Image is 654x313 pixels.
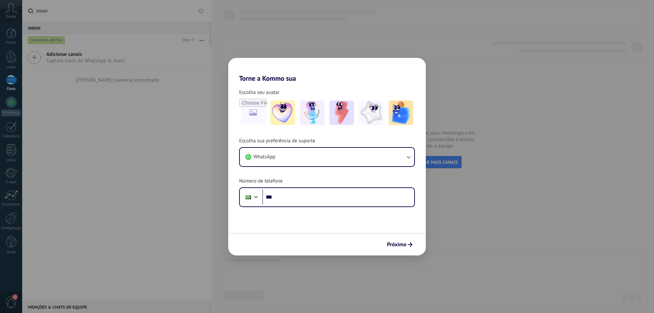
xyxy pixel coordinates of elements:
[239,89,280,96] span: Escolha seu avatar
[253,154,275,160] span: WhatsApp
[242,190,255,204] div: Brazil: + 55
[300,100,325,125] img: -2.jpeg
[387,242,406,247] span: Próximo
[240,148,414,166] button: WhatsApp
[270,100,295,125] img: -1.jpeg
[359,100,384,125] img: -4.jpeg
[384,239,416,250] button: Próximo
[389,100,413,125] img: -5.jpeg
[329,100,354,125] img: -3.jpeg
[239,138,315,144] span: Escolha sua preferência de suporte
[228,58,426,82] h2: Torne a Kommo sua
[239,178,283,185] span: Número de telefone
